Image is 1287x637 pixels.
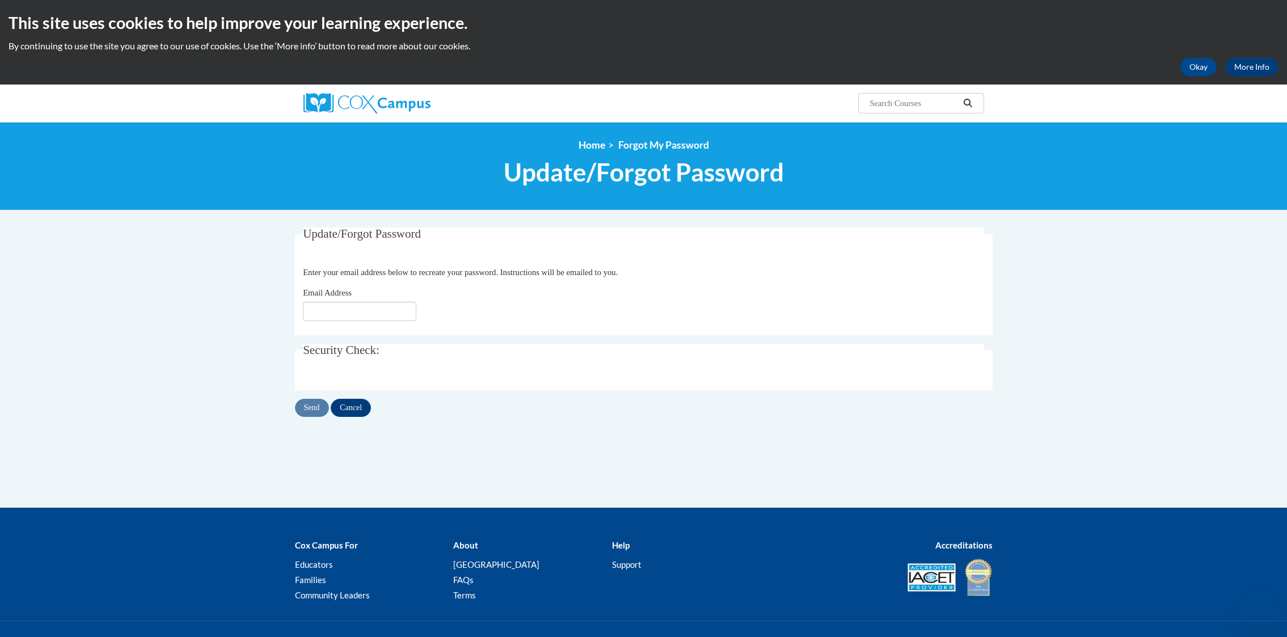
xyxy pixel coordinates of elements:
[959,96,976,110] button: Search
[1242,592,1278,628] iframe: Button to launch messaging window
[9,11,1278,34] h2: This site uses cookies to help improve your learning experience.
[295,540,358,550] b: Cox Campus For
[1180,58,1217,76] button: Okay
[303,268,618,277] span: Enter your email address below to recreate your password. Instructions will be emailed to you.
[303,93,519,113] a: Cox Campus
[453,590,476,600] a: Terms
[1225,58,1278,76] a: More Info
[612,559,642,569] a: Support
[935,540,993,550] b: Accreditations
[618,139,709,151] span: Forgot My Password
[504,157,784,187] span: Update/Forgot Password
[303,343,379,357] span: Security Check:
[453,575,474,585] a: FAQs
[303,93,431,113] img: Cox Campus
[303,227,421,241] span: Update/Forgot Password
[868,96,959,110] input: Search Courses
[453,540,478,550] b: About
[579,139,605,151] a: Home
[9,40,1278,52] p: By continuing to use the site you agree to our use of cookies. Use the ‘More info’ button to read...
[331,399,371,417] input: Cancel
[295,590,370,600] a: Community Leaders
[295,575,326,585] a: Families
[964,558,993,597] img: IDA® Accredited
[908,563,956,592] img: Accredited IACET® Provider
[295,559,333,569] a: Educators
[612,540,630,550] b: Help
[303,302,416,321] input: Email
[453,559,539,569] a: [GEOGRAPHIC_DATA]
[303,288,352,297] span: Email Address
